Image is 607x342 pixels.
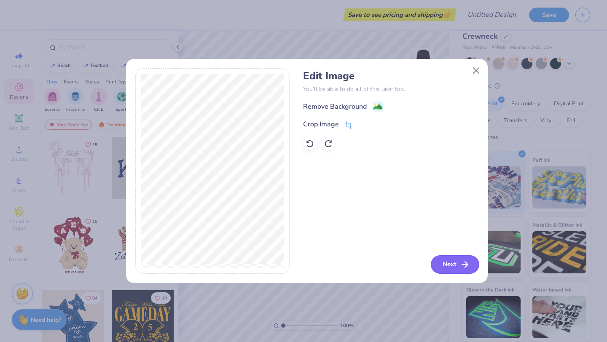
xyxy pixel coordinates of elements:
div: Crop Image [303,119,339,129]
p: You’ll be able to do all of this later too. [303,85,478,94]
div: Remove Background [303,102,367,112]
button: Next [431,255,479,274]
h4: Edit Image [303,70,478,82]
button: Close [468,62,484,78]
